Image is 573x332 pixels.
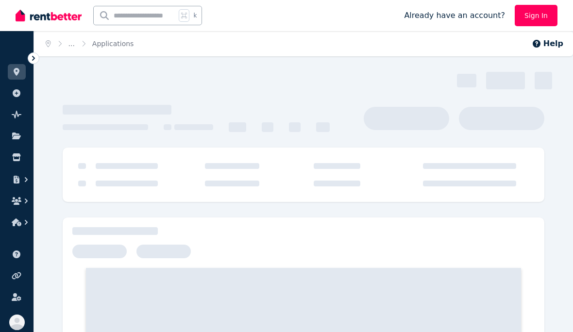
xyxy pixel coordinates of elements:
[92,39,134,49] span: Applications
[34,31,145,56] nav: Breadcrumb
[515,5,557,26] a: Sign In
[404,10,505,21] span: Already have an account?
[16,8,82,23] img: RentBetter
[532,38,563,50] button: Help
[68,40,75,48] span: ...
[193,12,197,19] span: k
